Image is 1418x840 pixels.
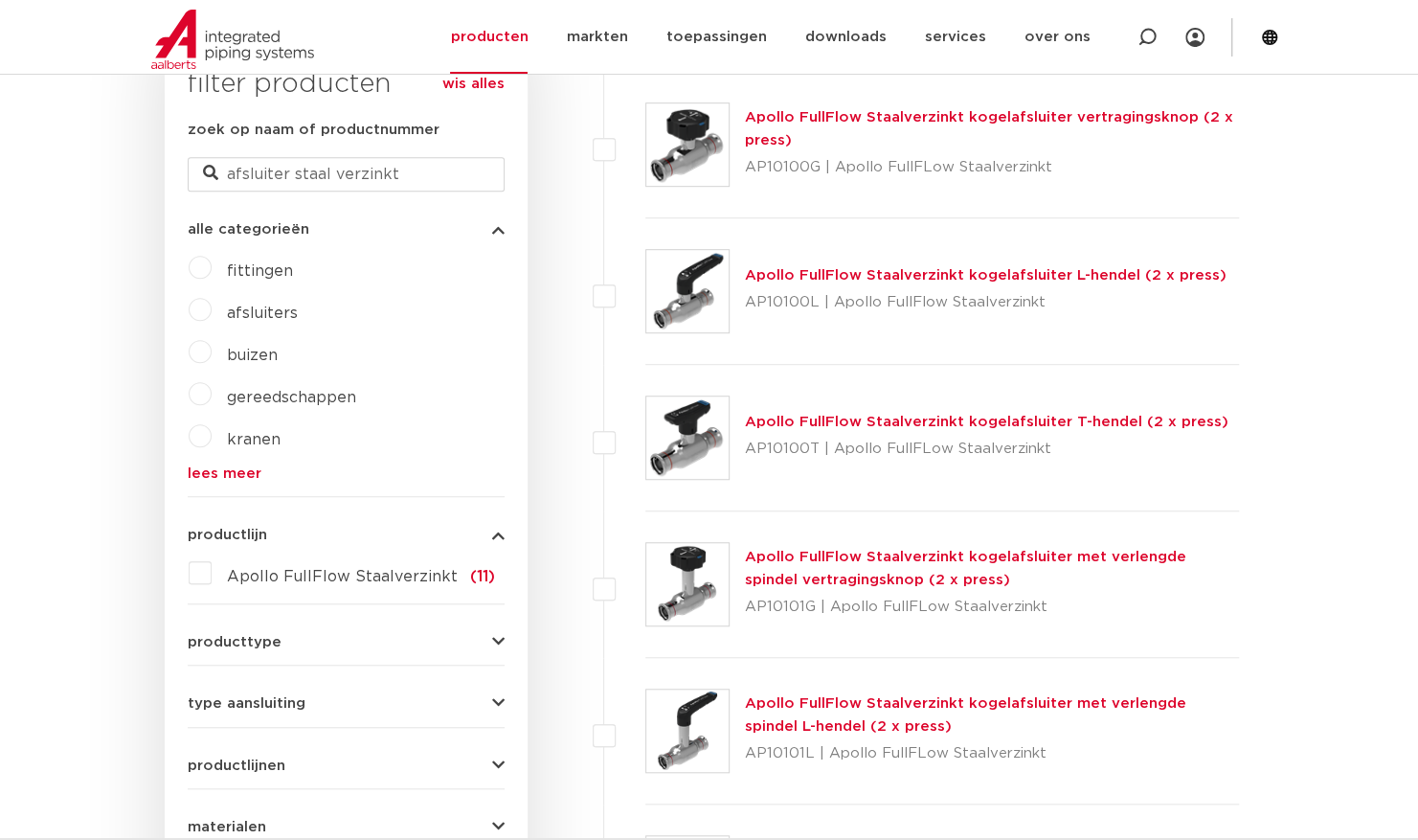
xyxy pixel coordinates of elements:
h3: filter producten [188,65,505,103]
img: Thumbnail for Apollo FullFlow Staalverzinkt kogelafsluiter met verlengde spindel L-hendel (2 x pr... [646,690,729,772]
a: kranen [227,432,281,447]
p: AP10100L | Apollo FullFlow Staalverzinkt [745,287,1227,318]
span: materialen [188,820,266,834]
a: fittingen [227,263,293,279]
a: Apollo FullFlow Staalverzinkt kogelafsluiter met verlengde spindel vertragingsknop (2 x press) [745,550,1186,587]
button: productlijnen [188,759,505,773]
a: afsluiters [227,306,298,321]
span: Apollo FullFlow Staalverzinkt [227,569,458,584]
a: Apollo FullFlow Staalverzinkt kogelafsluiter vertragingsknop (2 x press) [745,110,1233,148]
p: AP10101L | Apollo FullFLow Staalverzinkt [745,738,1240,769]
span: productlijn [188,528,267,542]
p: AP10100T | Apollo FullFLow Staalverzinkt [745,434,1228,465]
a: gereedschappen [227,390,356,405]
a: buizen [227,348,278,363]
p: AP10100G | Apollo FullFLow Staalverzinkt [745,152,1240,183]
a: Apollo FullFlow Staalverzinkt kogelafsluiter met verlengde spindel L-hendel (2 x press) [745,696,1186,734]
button: producttype [188,635,505,649]
img: Thumbnail for Apollo FullFlow Staalverzinkt kogelafsluiter met verlengde spindel vertragingsknop ... [646,543,729,625]
input: zoeken [188,157,505,192]
p: AP10101G | Apollo FullFLow Staalverzinkt [745,592,1240,623]
img: Thumbnail for Apollo FullFlow Staalverzinkt kogelafsluiter T-hendel (2 x press) [646,397,729,479]
a: lees meer [188,466,505,481]
a: wis alles [442,73,505,96]
img: Thumbnail for Apollo FullFlow Staalverzinkt kogelafsluiter L-hendel (2 x press) [646,250,729,332]
span: productlijnen [188,759,285,773]
span: type aansluiting [188,696,305,711]
img: Thumbnail for Apollo FullFlow Staalverzinkt kogelafsluiter vertragingsknop (2 x press) [646,103,729,186]
button: materialen [188,820,505,834]
button: alle categorieën [188,222,505,237]
button: type aansluiting [188,696,505,711]
span: (11) [470,569,495,584]
a: Apollo FullFlow Staalverzinkt kogelafsluiter L-hendel (2 x press) [745,268,1227,283]
span: alle categorieën [188,222,309,237]
a: Apollo FullFlow Staalverzinkt kogelafsluiter T-hendel (2 x press) [745,415,1228,429]
span: producttype [188,635,281,649]
button: productlijn [188,528,505,542]
label: zoek op naam of productnummer [188,119,439,142]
